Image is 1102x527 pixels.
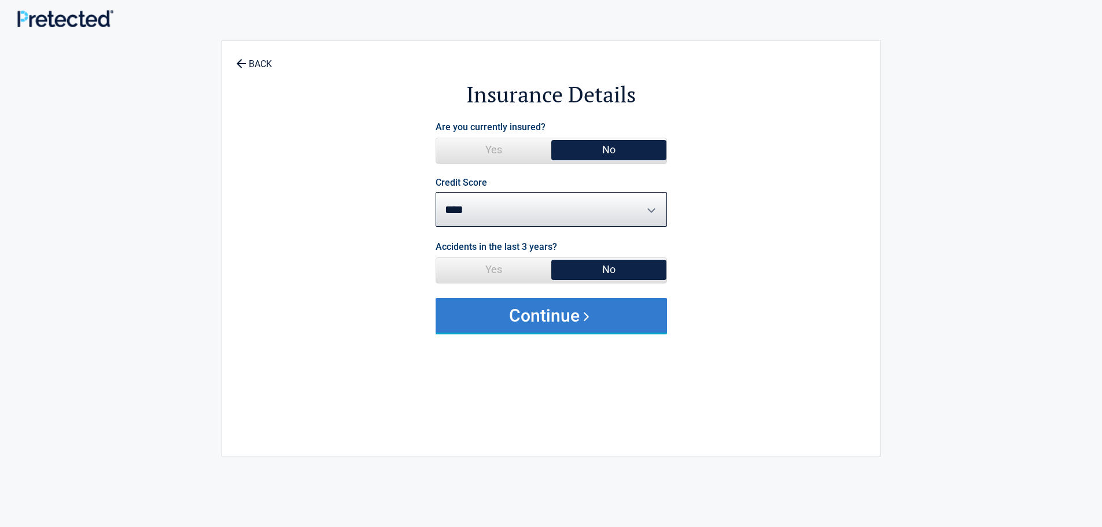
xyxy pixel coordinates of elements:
[551,258,666,281] span: No
[551,138,666,161] span: No
[436,119,546,135] label: Are you currently insured?
[436,178,487,187] label: Credit Score
[436,258,551,281] span: Yes
[436,298,667,333] button: Continue
[436,239,557,255] label: Accidents in the last 3 years?
[286,80,817,109] h2: Insurance Details
[234,49,274,69] a: BACK
[17,10,113,27] img: Main Logo
[436,138,551,161] span: Yes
